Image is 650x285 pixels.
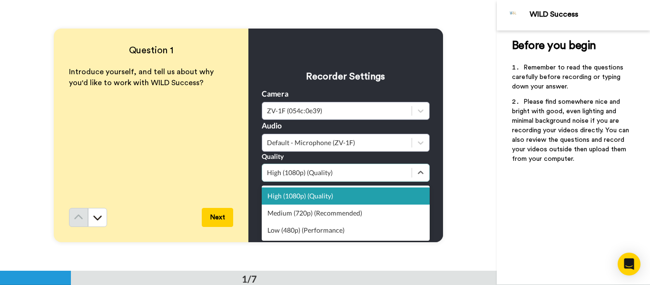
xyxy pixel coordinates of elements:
[512,98,631,162] span: Please find somewhere nice and bright with good, even lighting and minimal background noise if yo...
[267,168,407,177] div: High (1080p) (Quality)
[512,64,625,90] span: Remember to read the questions carefully before recording or typing down your answer.
[262,88,288,99] label: Camera
[262,152,284,161] label: Quality
[502,4,525,27] img: Profile Image
[262,70,430,83] h3: Recorder Settings
[512,40,596,51] span: Before you begin
[69,68,216,87] span: Introduce yourself, and tell us about why you'd like to work with WILD Success?
[618,253,640,275] div: Open Intercom Messenger
[262,120,282,131] label: Audio
[69,44,233,57] h4: Question 1
[262,187,430,205] div: High (1080p) (Quality)
[202,208,233,227] button: Next
[262,205,430,222] div: Medium (720p) (Recommended)
[267,106,407,116] div: ZV-1F (054c:0e39)
[530,10,650,19] div: WILD Success
[267,138,407,147] div: Default - Microphone (ZV-1F)
[262,222,430,239] div: Low (480p) (Performance)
